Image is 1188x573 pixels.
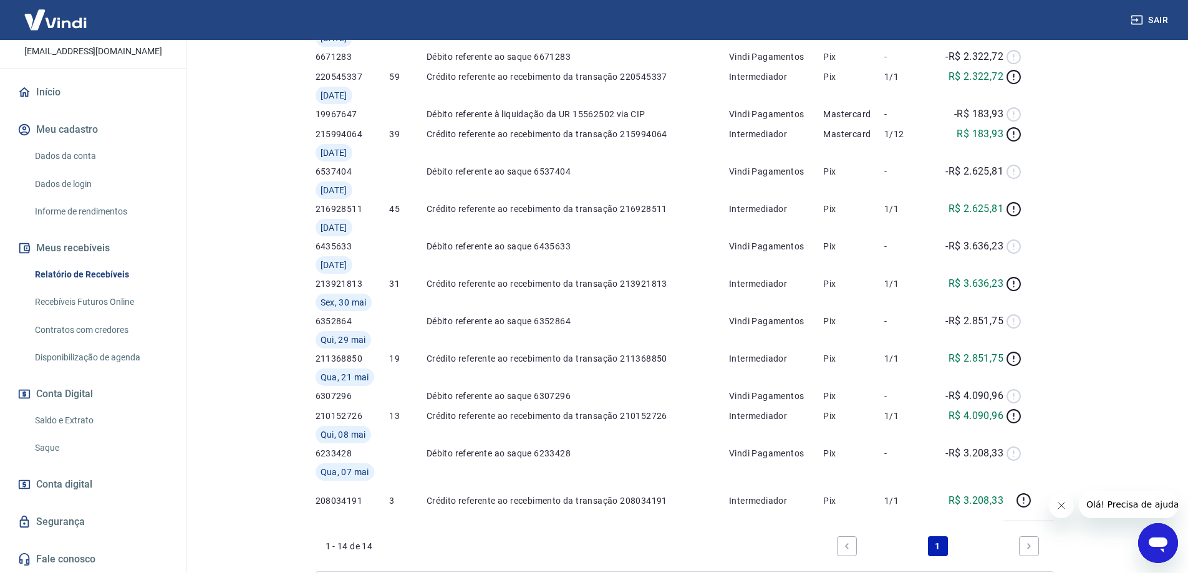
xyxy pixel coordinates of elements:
p: 215994064 [316,128,390,140]
p: Intermediador [729,128,823,140]
p: R$ 2.851,75 [949,351,1003,366]
span: Qui, 29 mai [321,334,366,346]
p: Débito referente ao saque 6352864 [427,315,729,327]
p: 39 [389,128,427,140]
p: Crédito referente ao recebimento da transação 211368850 [427,352,729,365]
p: -R$ 4.090,96 [945,388,1003,403]
p: 1/1 [884,277,930,290]
span: Sex, 30 mai [321,296,367,309]
p: 6671283 [316,51,390,63]
p: -R$ 3.208,33 [945,446,1003,461]
span: [DATE] [321,184,347,196]
p: Intermediador [729,494,823,507]
a: Saldo e Extrato [30,408,171,433]
p: R$ 2.625,81 [949,201,1003,216]
p: Vindi Pagamentos [729,165,823,178]
p: Intermediador [729,203,823,215]
p: Intermediador [729,352,823,365]
p: [PERSON_NAME] [43,27,143,40]
p: R$ 183,93 [957,127,1003,142]
p: Mastercard [823,108,884,120]
iframe: Mensagem da empresa [1079,491,1178,518]
p: 1/1 [884,203,930,215]
p: 208034191 [316,494,390,507]
img: Vindi [15,1,96,39]
p: Pix [823,277,884,290]
p: 210152726 [316,410,390,422]
p: -R$ 2.625,81 [945,164,1003,179]
a: Page 1 is your current page [928,536,948,556]
a: Início [15,79,171,106]
a: Conta digital [15,471,171,498]
span: Olá! Precisa de ajuda? [7,9,105,19]
span: [DATE] [321,147,347,159]
p: 1/12 [884,128,930,140]
p: Crédito referente ao recebimento da transação 210152726 [427,410,729,422]
p: 19 [389,352,427,365]
p: Débito referente ao saque 6435633 [427,240,729,253]
span: Qua, 21 mai [321,371,369,383]
p: -R$ 2.851,75 [945,314,1003,329]
p: Vindi Pagamentos [729,447,823,460]
p: -R$ 3.636,23 [945,239,1003,254]
p: Pix [823,240,884,253]
p: Mastercard [823,128,884,140]
p: 1/1 [884,70,930,83]
p: Débito referente ao saque 6671283 [427,51,729,63]
span: [DATE] [321,89,347,102]
p: Pix [823,410,884,422]
button: Conta Digital [15,380,171,408]
p: - [884,447,930,460]
p: Crédito referente ao recebimento da transação 220545337 [427,70,729,83]
p: - [884,51,930,63]
iframe: Botão para abrir a janela de mensagens [1138,523,1178,563]
p: 6352864 [316,315,390,327]
p: Vindi Pagamentos [729,51,823,63]
p: Vindi Pagamentos [729,108,823,120]
span: Conta digital [36,476,92,493]
p: Pix [823,70,884,83]
p: 6233428 [316,447,390,460]
p: Intermediador [729,70,823,83]
p: R$ 2.322,72 [949,69,1003,84]
p: 220545337 [316,70,390,83]
span: [DATE] [321,221,347,234]
p: Débito referente ao saque 6307296 [427,390,729,402]
p: 213921813 [316,277,390,290]
a: Dados de login [30,171,171,197]
p: [EMAIL_ADDRESS][DOMAIN_NAME] [24,45,162,58]
a: Saque [30,435,171,461]
span: Qui, 08 mai [321,428,366,441]
p: - [884,315,930,327]
a: Previous page [837,536,857,556]
p: 6537404 [316,165,390,178]
a: Relatório de Recebíveis [30,262,171,287]
p: 3 [389,494,427,507]
span: Qua, 07 mai [321,466,369,478]
a: Dados da conta [30,143,171,169]
p: - [884,240,930,253]
p: Intermediador [729,277,823,290]
p: 45 [389,203,427,215]
p: 31 [389,277,427,290]
p: Pix [823,51,884,63]
button: Sair [1128,9,1173,32]
p: Crédito referente ao recebimento da transação 216928511 [427,203,729,215]
p: Débito referente ao saque 6537404 [427,165,729,178]
p: R$ 3.636,23 [949,276,1003,291]
iframe: Fechar mensagem [1049,493,1074,518]
a: Disponibilização de agenda [30,345,171,370]
p: Vindi Pagamentos [729,240,823,253]
p: -R$ 2.322,72 [945,49,1003,64]
p: Débito referente à liquidação da UR 15562502 via CIP [427,108,729,120]
p: 216928511 [316,203,390,215]
p: - [884,165,930,178]
p: 19967647 [316,108,390,120]
p: 6307296 [316,390,390,402]
p: Pix [823,352,884,365]
a: Recebíveis Futuros Online [30,289,171,315]
a: Fale conosco [15,546,171,573]
p: 13 [389,410,427,422]
p: Pix [823,390,884,402]
p: 6435633 [316,240,390,253]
